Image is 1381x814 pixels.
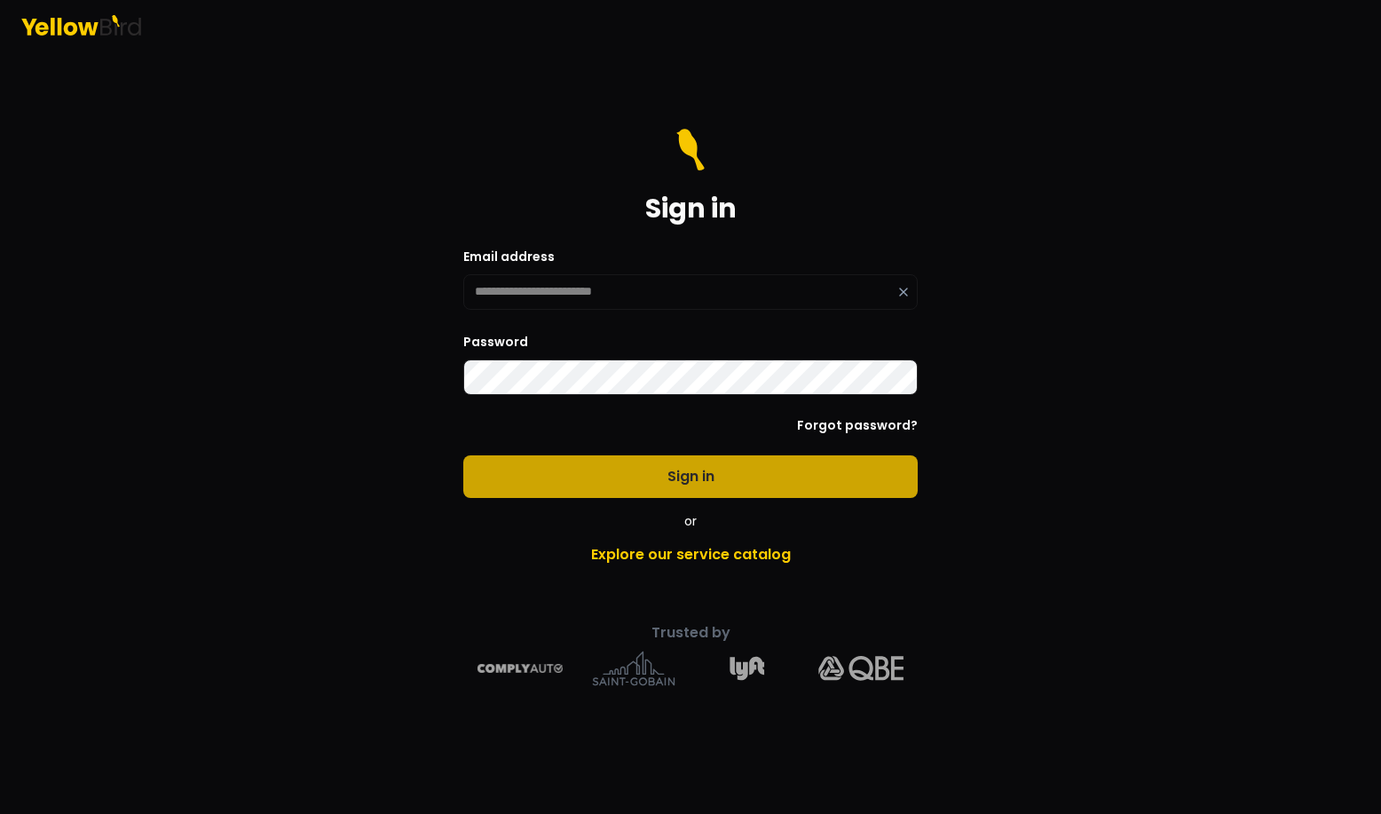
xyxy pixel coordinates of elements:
button: Sign in [463,455,918,498]
h1: Sign in [645,193,737,225]
label: Password [463,333,528,351]
span: or [684,512,697,530]
a: Explore our service catalog [378,537,1003,573]
p: Trusted by [378,622,1003,644]
label: Email address [463,248,555,265]
a: Forgot password? [797,416,918,434]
